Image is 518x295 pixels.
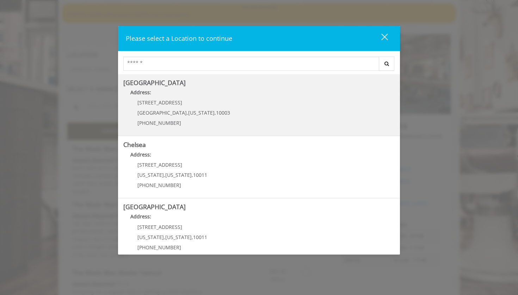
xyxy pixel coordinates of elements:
[137,234,164,241] span: [US_STATE]
[137,182,181,188] span: [PHONE_NUMBER]
[192,234,193,241] span: ,
[383,61,391,66] i: Search button
[123,57,379,71] input: Search Center
[216,109,230,116] span: 10003
[130,213,151,220] b: Address:
[137,120,181,126] span: [PHONE_NUMBER]
[130,151,151,158] b: Address:
[137,172,164,178] span: [US_STATE]
[123,78,186,87] b: [GEOGRAPHIC_DATA]
[123,57,395,74] div: Center Select
[137,161,182,168] span: [STREET_ADDRESS]
[215,109,216,116] span: ,
[165,172,192,178] span: [US_STATE]
[126,34,232,43] span: Please select a Location to continue
[137,244,181,251] span: [PHONE_NUMBER]
[165,234,192,241] span: [US_STATE]
[193,172,207,178] span: 10011
[137,224,182,230] span: [STREET_ADDRESS]
[123,203,186,211] b: [GEOGRAPHIC_DATA]
[130,89,151,96] b: Address:
[193,234,207,241] span: 10011
[137,99,182,106] span: [STREET_ADDRESS]
[164,234,165,241] span: ,
[368,31,392,46] button: close dialog
[192,172,193,178] span: ,
[187,109,188,116] span: ,
[164,172,165,178] span: ,
[123,140,146,149] b: Chelsea
[188,109,215,116] span: [US_STATE]
[373,33,387,44] div: close dialog
[137,109,187,116] span: [GEOGRAPHIC_DATA]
